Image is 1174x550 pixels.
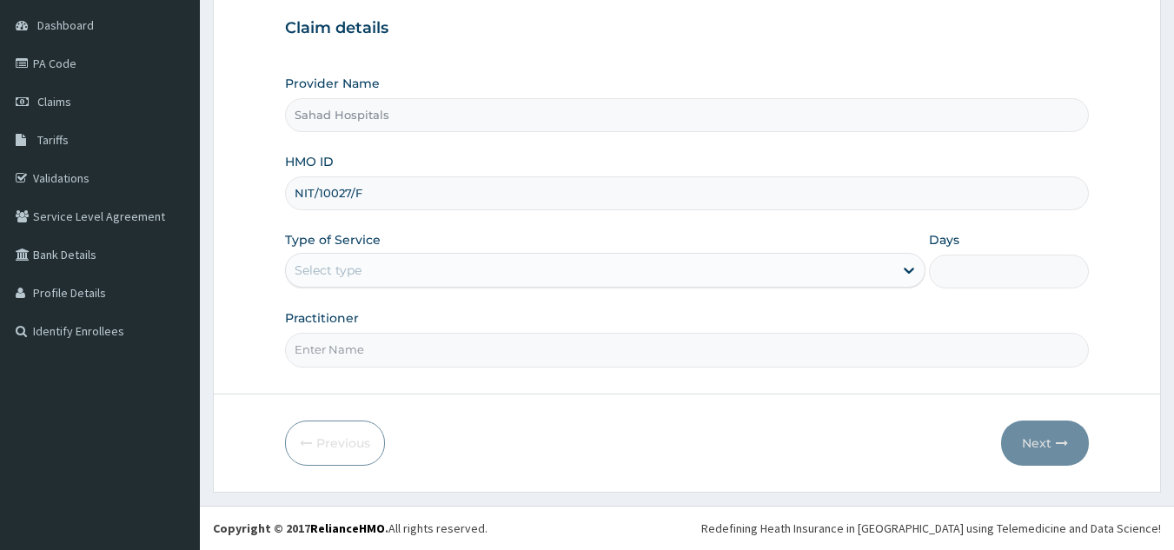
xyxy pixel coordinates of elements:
label: HMO ID [285,153,334,170]
label: Provider Name [285,75,380,92]
label: Type of Service [285,231,381,248]
input: Enter HMO ID [285,176,1090,210]
div: Select type [295,262,361,279]
span: Claims [37,94,71,109]
button: Next [1001,421,1089,466]
span: Tariffs [37,132,69,148]
label: Practitioner [285,309,359,327]
button: Previous [285,421,385,466]
div: Redefining Heath Insurance in [GEOGRAPHIC_DATA] using Telemedicine and Data Science! [701,520,1161,537]
footer: All rights reserved. [200,506,1174,550]
strong: Copyright © 2017 . [213,520,388,536]
span: Dashboard [37,17,94,33]
label: Days [929,231,959,248]
a: RelianceHMO [310,520,385,536]
input: Enter Name [285,333,1090,367]
h3: Claim details [285,19,1090,38]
